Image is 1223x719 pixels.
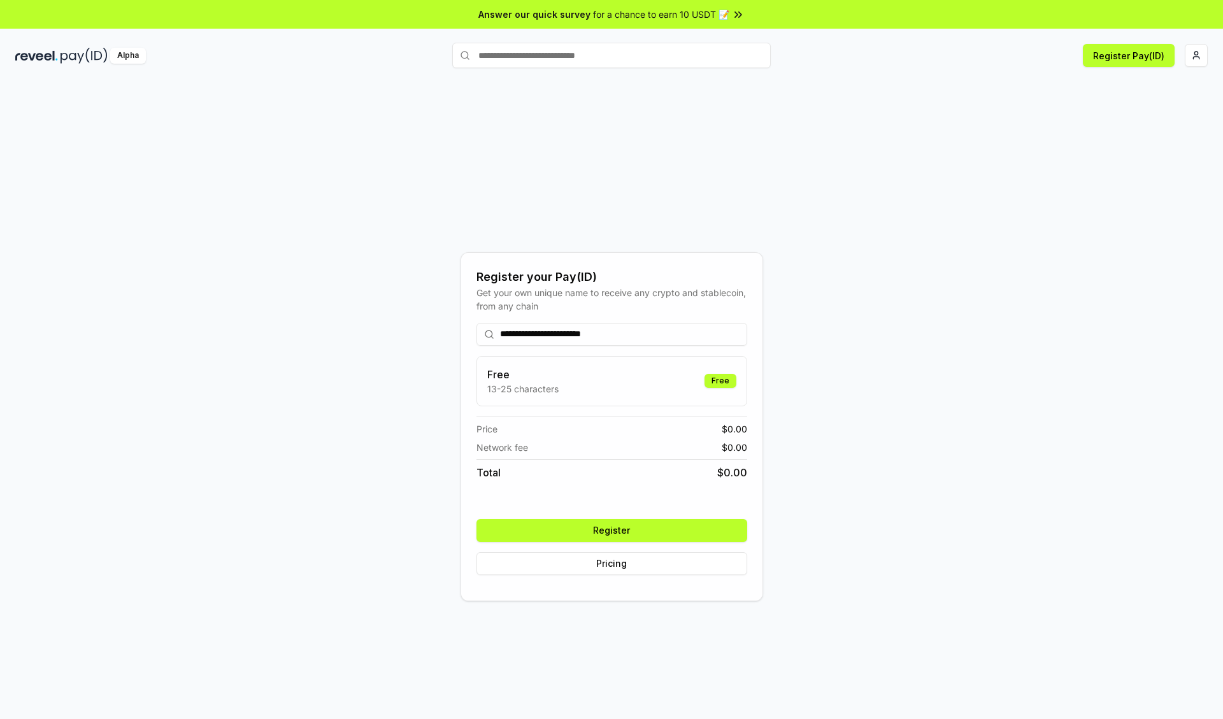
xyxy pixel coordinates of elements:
[476,268,747,286] div: Register your Pay(ID)
[717,465,747,480] span: $ 0.00
[476,286,747,313] div: Get your own unique name to receive any crypto and stablecoin, from any chain
[487,367,559,382] h3: Free
[704,374,736,388] div: Free
[478,8,590,21] span: Answer our quick survey
[476,465,501,480] span: Total
[593,8,729,21] span: for a chance to earn 10 USDT 📝
[476,519,747,542] button: Register
[487,382,559,395] p: 13-25 characters
[476,552,747,575] button: Pricing
[110,48,146,64] div: Alpha
[15,48,58,64] img: reveel_dark
[722,441,747,454] span: $ 0.00
[61,48,108,64] img: pay_id
[476,441,528,454] span: Network fee
[722,422,747,436] span: $ 0.00
[476,422,497,436] span: Price
[1083,44,1175,67] button: Register Pay(ID)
